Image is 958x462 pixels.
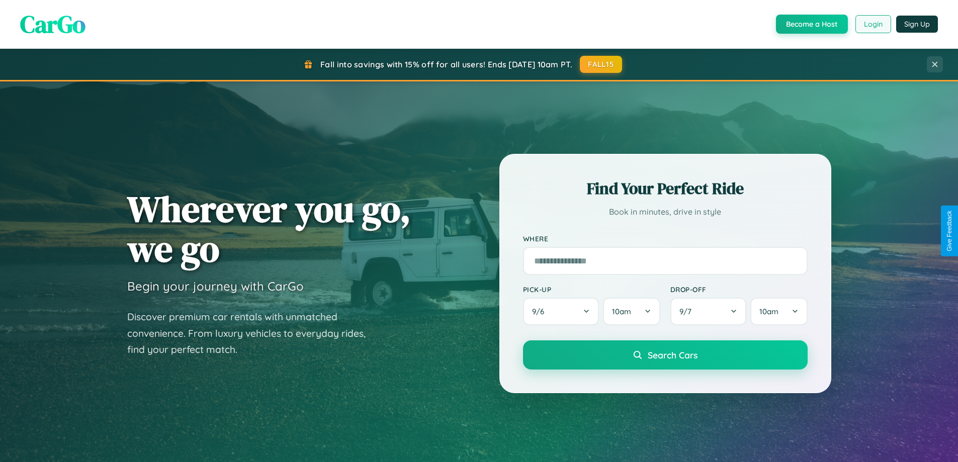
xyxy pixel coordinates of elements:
[612,307,631,316] span: 10am
[127,189,411,268] h1: Wherever you go, we go
[523,285,660,294] label: Pick-up
[603,298,660,325] button: 10am
[580,56,622,73] button: FALL15
[759,307,778,316] span: 10am
[532,307,549,316] span: 9 / 6
[523,298,599,325] button: 9/6
[648,349,698,360] span: Search Cars
[776,15,848,34] button: Become a Host
[670,285,808,294] label: Drop-off
[523,234,808,243] label: Where
[670,298,747,325] button: 9/7
[750,298,807,325] button: 10am
[679,307,696,316] span: 9 / 7
[523,205,808,219] p: Book in minutes, drive in style
[855,15,891,33] button: Login
[127,309,379,358] p: Discover premium car rentals with unmatched convenience. From luxury vehicles to everyday rides, ...
[523,177,808,200] h2: Find Your Perfect Ride
[523,340,808,369] button: Search Cars
[320,59,572,69] span: Fall into savings with 15% off for all users! Ends [DATE] 10am PT.
[946,211,953,251] div: Give Feedback
[20,8,85,41] span: CarGo
[896,16,938,33] button: Sign Up
[127,279,304,294] h3: Begin your journey with CarGo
